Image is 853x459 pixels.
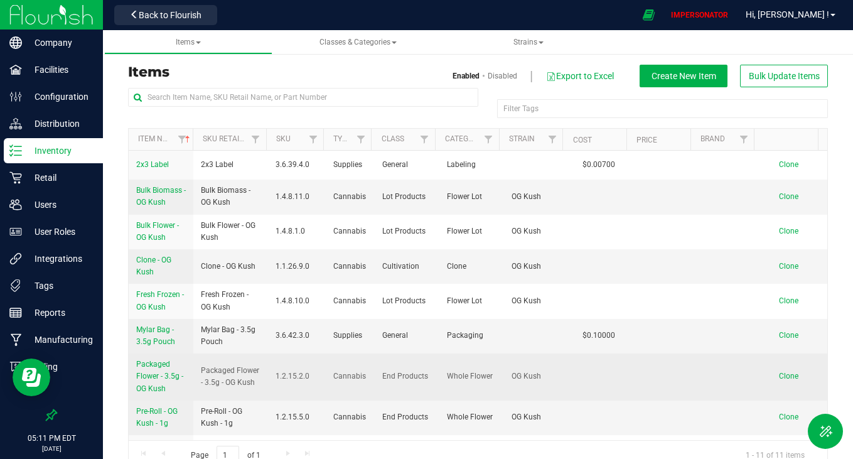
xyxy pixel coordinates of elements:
[447,411,496,423] span: Whole Flower
[9,306,22,319] inline-svg: Reports
[276,411,319,423] span: 1.2.15.5.0
[382,134,404,143] a: Class
[114,5,217,25] button: Back to Flourish
[9,252,22,265] inline-svg: Integrations
[303,129,323,150] a: Filter
[136,186,186,207] span: Bulk Biomass - OG Kush
[382,191,432,203] span: Lot Products
[333,225,367,237] span: Cannabis
[136,325,175,346] span: Mylar Bag - 3.5g Pouch
[276,330,319,342] span: 3.6.42.3.0
[447,225,496,237] span: Flower Lot
[666,9,733,21] p: IMPERSONATOR
[350,129,371,150] a: Filter
[22,251,97,266] p: Integrations
[779,296,798,305] span: Clone
[136,221,179,242] span: Bulk Flower - OG Kush
[382,225,432,237] span: Lot Products
[9,63,22,76] inline-svg: Facilities
[139,10,201,20] span: Back to Flourish
[22,35,97,50] p: Company
[779,262,811,271] a: Clone
[447,159,496,171] span: Labeling
[382,295,432,307] span: Lot Products
[779,160,798,169] span: Clone
[22,62,97,77] p: Facilities
[22,170,97,185] p: Retail
[136,159,169,171] a: 2x3 Label
[333,261,367,273] span: Cannabis
[488,70,517,82] a: Disabled
[203,134,297,143] a: Sku Retail Display Name
[779,262,798,271] span: Clone
[201,365,260,389] span: Packaged Flower - 3.5g - OG Kush
[201,324,260,348] span: Mylar Bag - 3.5g Pouch
[276,370,319,382] span: 1.2.15.2.0
[9,198,22,211] inline-svg: Users
[136,290,184,311] span: Fresh Frozen - OG Kush
[512,225,561,237] span: OG Kush
[512,295,561,307] span: OG Kush
[276,159,319,171] span: 3.6.39.4.0
[22,116,97,131] p: Distribution
[779,413,811,421] a: Clone
[136,289,186,313] a: Fresh Frozen - OG Kush
[779,331,798,340] span: Clone
[447,261,496,273] span: Clone
[746,9,829,19] span: Hi, [PERSON_NAME] !
[22,359,97,374] p: Billing
[276,295,319,307] span: 1.4.8.10.0
[9,225,22,238] inline-svg: User Roles
[808,414,843,449] button: Toggle Menu
[136,360,183,392] span: Packaged Flower - 3.5g - OG Kush
[6,444,97,453] p: [DATE]
[136,359,186,395] a: Packaged Flower - 3.5g - OG Kush
[512,370,561,382] span: OG Kush
[512,411,561,423] span: OG Kush
[9,90,22,103] inline-svg: Configuration
[545,65,614,87] button: Export to Excel
[576,156,621,174] span: $0.00700
[22,89,97,104] p: Configuration
[22,305,97,320] p: Reports
[382,411,432,423] span: End Products
[447,330,496,342] span: Packaging
[779,227,798,235] span: Clone
[333,370,367,382] span: Cannabis
[779,296,811,305] a: Clone
[573,136,592,144] a: Cost
[136,406,186,429] a: Pre-Roll - OG Kush - 1g
[447,191,496,203] span: Flower Lot
[138,134,193,143] a: Item Name
[478,129,499,150] a: Filter
[136,220,186,244] a: Bulk Flower - OG Kush
[779,372,811,381] a: Clone
[9,333,22,346] inline-svg: Manufacturing
[22,332,97,347] p: Manufacturing
[652,71,716,81] span: Create New Item
[22,197,97,212] p: Users
[176,38,201,46] span: Items
[136,160,169,169] span: 2x3 Label
[779,331,811,340] a: Clone
[201,220,260,244] span: Bulk Flower - OG Kush
[542,129,562,150] a: Filter
[779,227,811,235] a: Clone
[512,261,561,273] span: OG Kush
[201,185,260,208] span: Bulk Biomass - OG Kush
[6,433,97,444] p: 05:11 PM EDT
[576,327,621,345] span: $0.10000
[382,159,432,171] span: General
[636,136,657,144] a: Price
[201,289,260,313] span: Fresh Frozen - OG Kush
[276,225,319,237] span: 1.4.8.1.0
[333,330,367,342] span: Supplies
[136,324,186,348] a: Mylar Bag - 3.5g Pouch
[453,70,480,82] a: Enabled
[9,144,22,157] inline-svg: Inventory
[447,295,496,307] span: Flower Lot
[382,330,432,342] span: General
[447,370,496,382] span: Whole Flower
[22,224,97,239] p: User Roles
[22,143,97,158] p: Inventory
